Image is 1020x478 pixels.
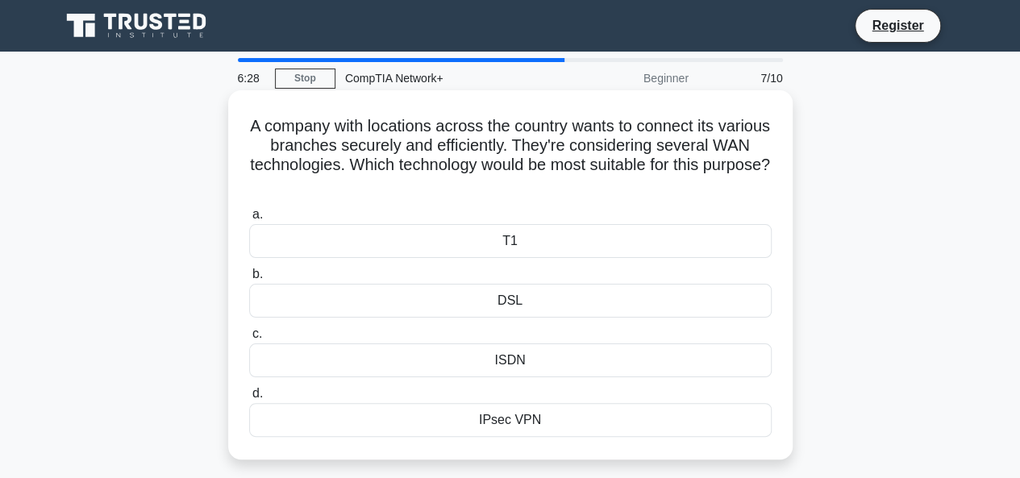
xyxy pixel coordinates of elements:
[252,207,263,221] span: a.
[228,62,275,94] div: 6:28
[249,343,772,377] div: ISDN
[335,62,557,94] div: CompTIA Network+
[252,386,263,400] span: d.
[252,326,262,340] span: c.
[249,403,772,437] div: IPsec VPN
[249,284,772,318] div: DSL
[249,224,772,258] div: T1
[557,62,698,94] div: Beginner
[275,69,335,89] a: Stop
[248,116,773,195] h5: A company with locations across the country wants to connect its various branches securely and ef...
[862,15,933,35] a: Register
[252,267,263,281] span: b.
[698,62,793,94] div: 7/10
